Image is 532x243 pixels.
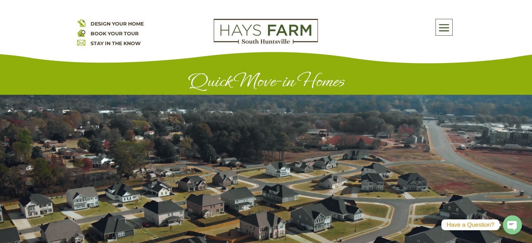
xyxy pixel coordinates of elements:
[77,29,85,37] img: book your home tour
[214,39,318,45] a: hays farm homes huntsville development
[77,71,455,95] h1: Quick Move-in Homes
[214,19,318,44] img: Logo
[91,40,141,47] a: STAY IN THE KNOW
[91,30,139,37] a: BOOK YOUR TOUR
